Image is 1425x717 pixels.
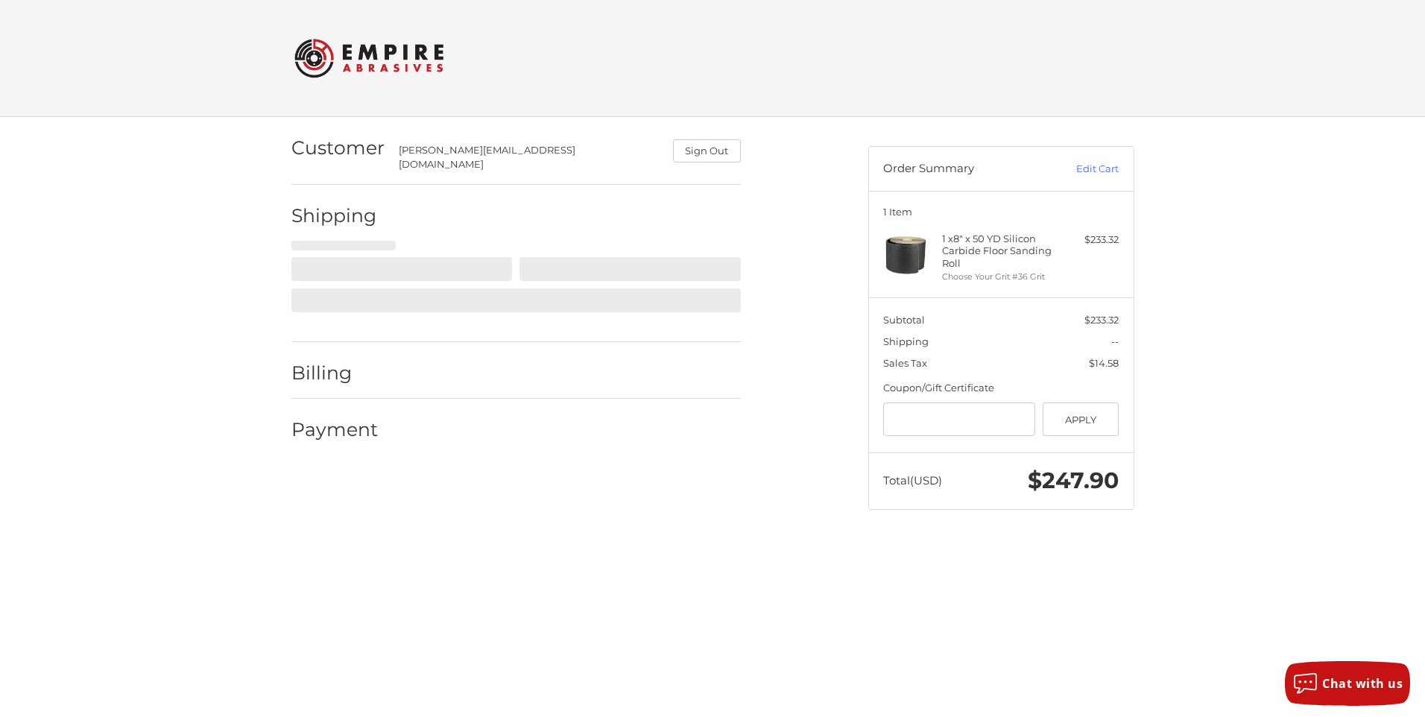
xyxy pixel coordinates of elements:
div: [PERSON_NAME][EMAIL_ADDRESS][DOMAIN_NAME] [399,143,658,172]
h4: 1 x 8" x 50 YD Silicon Carbide Floor Sanding Roll [942,233,1056,269]
input: Gift Certificate or Coupon Code [883,402,1035,436]
span: Subtotal [883,314,925,326]
h3: 1 Item [883,206,1119,218]
h2: Payment [291,418,379,441]
button: Apply [1043,402,1119,436]
a: Edit Cart [1043,162,1119,177]
span: $14.58 [1089,357,1119,369]
span: Shipping [883,335,929,347]
span: $247.90 [1028,467,1119,494]
h2: Shipping [291,204,379,227]
img: Empire Abrasives [294,29,443,87]
li: Choose Your Grit #36 Grit [942,271,1056,283]
span: -- [1111,335,1119,347]
div: Coupon/Gift Certificate [883,381,1119,396]
span: Sales Tax [883,357,927,369]
button: Chat with us [1285,661,1410,706]
span: $233.32 [1084,314,1119,326]
h3: Order Summary [883,162,1043,177]
span: Total (USD) [883,473,942,487]
h2: Billing [291,361,379,385]
button: Sign Out [673,139,741,162]
span: Chat with us [1322,675,1403,692]
h2: Customer [291,136,385,159]
div: $233.32 [1060,233,1119,247]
